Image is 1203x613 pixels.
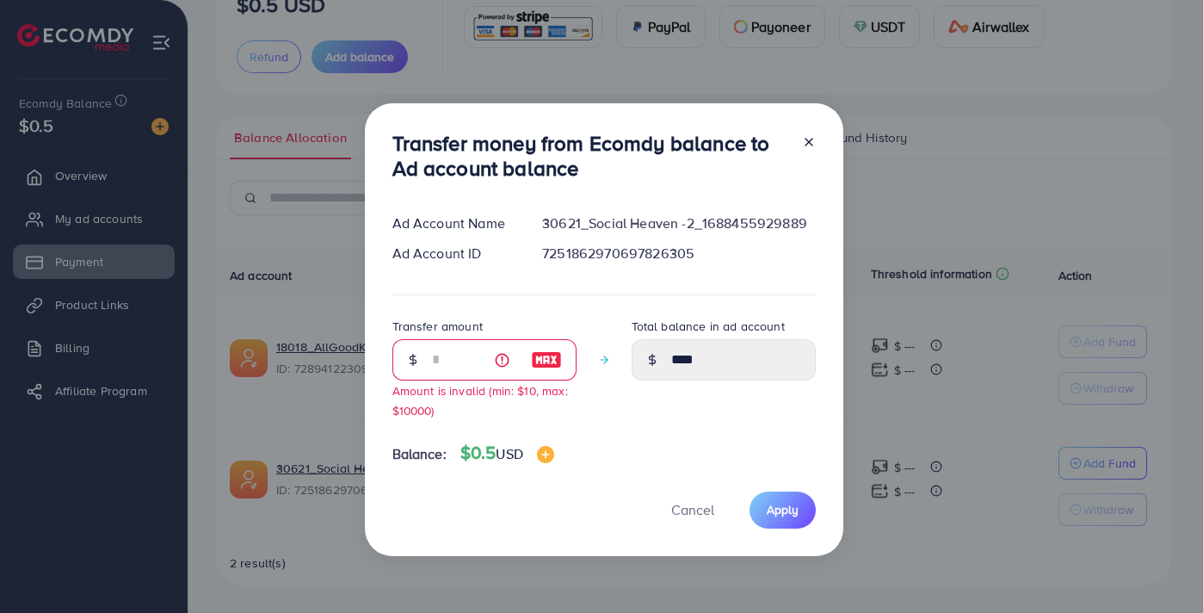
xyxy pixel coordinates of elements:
[528,214,829,233] div: 30621_Social Heaven -2_1688455929889
[750,492,816,529] button: Apply
[496,444,522,463] span: USD
[767,501,799,518] span: Apply
[460,443,554,464] h4: $0.5
[392,444,447,464] span: Balance:
[1130,536,1190,600] iframe: Chat
[528,244,829,263] div: 7251862970697826305
[392,318,483,335] label: Transfer amount
[379,214,529,233] div: Ad Account Name
[671,500,714,519] span: Cancel
[379,244,529,263] div: Ad Account ID
[531,350,562,370] img: image
[632,318,785,335] label: Total balance in ad account
[537,446,554,463] img: image
[392,131,788,181] h3: Transfer money from Ecomdy balance to Ad account balance
[392,382,568,418] small: Amount is invalid (min: $10, max: $10000)
[650,492,736,529] button: Cancel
